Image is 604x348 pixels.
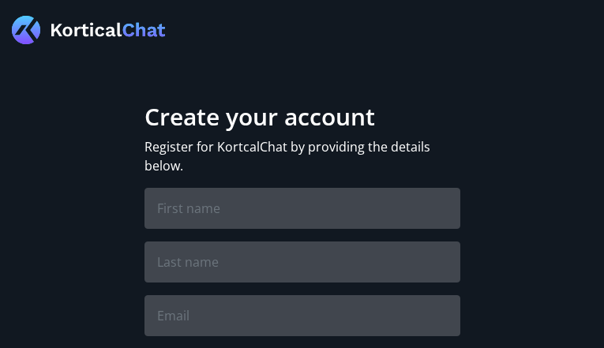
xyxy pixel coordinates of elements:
[144,295,460,336] input: Email
[144,241,460,283] input: Last name
[144,137,460,175] p: Register for KortcalChat by providing the details below.
[144,103,460,131] h1: Create your account
[144,188,460,229] input: First name
[12,16,166,44] img: Logo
